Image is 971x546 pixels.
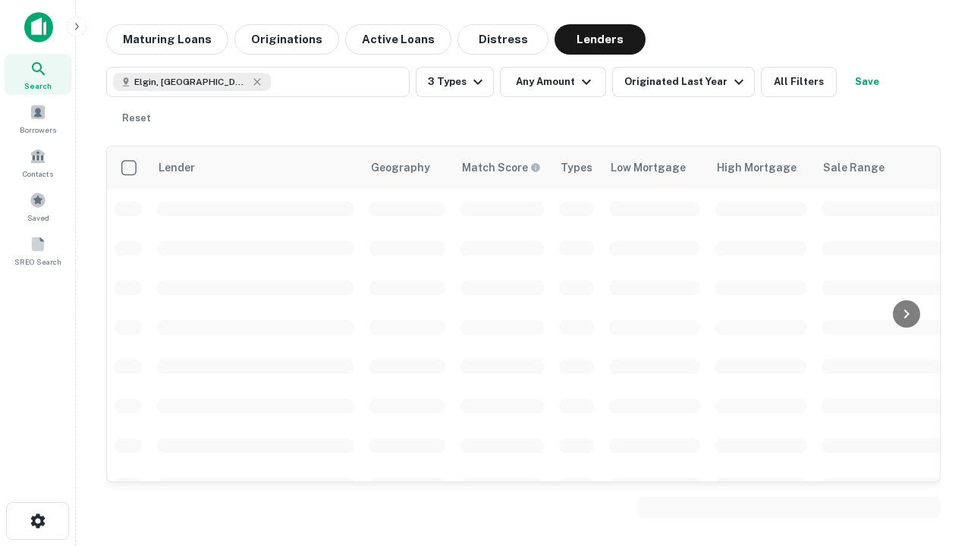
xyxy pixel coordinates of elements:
[5,186,71,227] a: Saved
[602,146,708,189] th: Low Mortgage
[823,158,885,177] div: Sale Range
[362,146,453,189] th: Geography
[814,146,951,189] th: Sale Range
[20,124,56,136] span: Borrowers
[371,158,430,177] div: Geography
[500,67,606,97] button: Any Amount
[24,80,52,92] span: Search
[5,54,71,95] a: Search
[416,67,494,97] button: 3 Types
[895,425,971,497] iframe: Chat Widget
[14,256,61,268] span: SREO Search
[611,158,686,177] div: Low Mortgage
[462,159,538,176] h6: Match Score
[761,67,837,97] button: All Filters
[234,24,339,55] button: Originations
[23,168,53,180] span: Contacts
[457,24,548,55] button: Distress
[24,12,53,42] img: capitalize-icon.png
[149,146,362,189] th: Lender
[27,212,49,224] span: Saved
[106,24,228,55] button: Maturing Loans
[717,158,797,177] div: High Mortgage
[112,103,161,133] button: Reset
[462,159,541,176] div: Capitalize uses an advanced AI algorithm to match your search with the best lender. The match sco...
[555,24,646,55] button: Lenders
[134,75,248,89] span: Elgin, [GEOGRAPHIC_DATA], [GEOGRAPHIC_DATA]
[561,158,592,177] div: Types
[708,146,814,189] th: High Mortgage
[551,146,602,189] th: Types
[106,67,410,97] button: Elgin, [GEOGRAPHIC_DATA], [GEOGRAPHIC_DATA]
[612,67,755,97] button: Originated Last Year
[345,24,451,55] button: Active Loans
[453,146,551,189] th: Capitalize uses an advanced AI algorithm to match your search with the best lender. The match sco...
[159,158,195,177] div: Lender
[5,98,71,139] a: Borrowers
[5,142,71,183] a: Contacts
[5,230,71,271] a: SREO Search
[843,67,891,97] button: Save your search to get updates of matches that match your search criteria.
[624,73,748,91] div: Originated Last Year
